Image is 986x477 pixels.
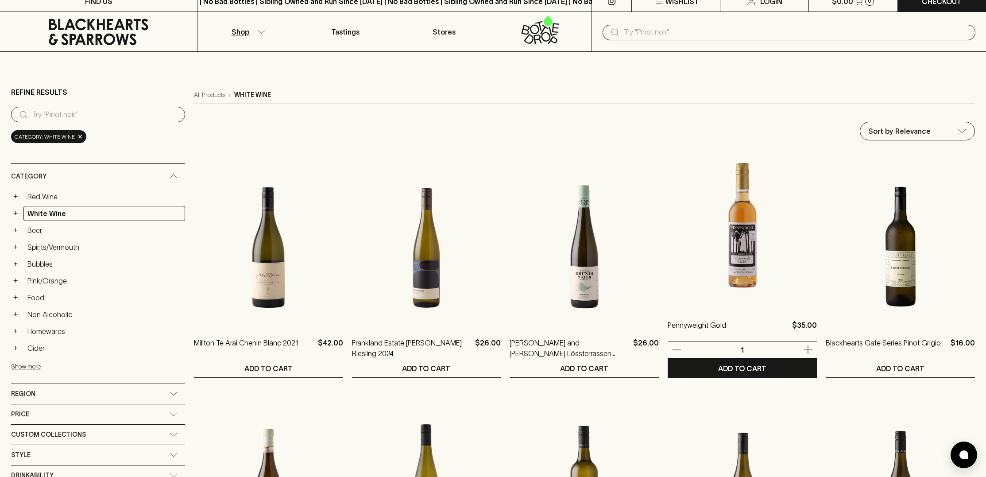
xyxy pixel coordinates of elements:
a: Cider [23,341,185,356]
p: $26.00 [633,337,659,359]
button: + [11,344,20,353]
a: Pennyweight Gold [668,320,726,341]
span: Category [11,171,46,182]
p: ADD TO CART [876,363,924,374]
div: Category [11,164,185,189]
span: Category: white wine [15,132,75,141]
a: All Products [194,90,225,100]
span: × [77,132,83,141]
input: Try "Pinot noir" [624,25,968,39]
button: + [11,327,20,336]
span: Price [11,409,29,420]
a: Blackhearts Gate Series Pinot Grigio [826,337,941,359]
div: Sort by Relevance [860,122,974,140]
img: Frankland Estate Rocky Gully Riesling 2024 [352,169,501,324]
div: Custom Collections [11,425,185,445]
img: Millton Te Arai Chenin Blanc 2021 [194,169,343,324]
p: ADD TO CART [402,363,450,374]
a: Frankland Estate [PERSON_NAME] Riesling 2024 [352,337,472,359]
a: Spirits/Vermouth [23,240,185,255]
a: Homewares [23,324,185,339]
button: ADD TO CART [668,359,817,377]
button: ADD TO CART [826,359,975,377]
a: Non Alcoholic [23,307,185,322]
p: Shop [232,27,249,37]
p: Tastings [331,27,360,37]
p: white wine [234,90,271,100]
span: Custom Collections [11,429,86,440]
button: + [11,192,20,201]
a: Bubbles [23,256,185,271]
a: White Wine [23,206,185,221]
p: $35.00 [792,320,817,341]
span: Region [11,388,35,399]
p: ADD TO CART [560,363,608,374]
button: Shop [197,12,296,51]
button: + [11,243,20,252]
button: + [11,226,20,235]
div: Region [11,384,185,404]
div: Style [11,445,185,465]
p: ADD TO CART [244,363,293,374]
a: Stores [394,12,493,51]
p: $26.00 [475,337,501,359]
p: ADD TO CART [718,363,766,374]
p: › [229,90,231,100]
button: + [11,260,20,268]
button: ADD TO CART [352,359,501,377]
button: + [11,310,20,319]
a: Red Wine [23,189,185,204]
button: + [11,293,20,302]
p: $42.00 [318,337,343,359]
p: 1 [732,345,753,355]
input: Try “Pinot noir” [32,108,178,122]
p: $16.00 [951,337,975,359]
button: ADD TO CART [194,359,343,377]
a: Millton Te Arai Chenin Blanc 2021 [194,337,298,359]
div: Price [11,404,185,424]
img: bubble-icon [959,450,968,459]
button: + [11,209,20,218]
p: Sort by Relevance [868,126,931,136]
img: Josef and Philipp Brundlmayer Lössterrassen Grüner Veltliner 2021 [510,169,659,324]
a: Food [23,290,185,305]
button: + [11,276,20,285]
p: Refine Results [11,87,67,97]
span: Style [11,450,31,461]
a: Tastings [296,12,394,51]
a: [PERSON_NAME] and [PERSON_NAME] Lössterrassen [PERSON_NAME] Veltliner 2021 [510,337,630,359]
a: Beer [23,223,185,238]
a: Pink/Orange [23,273,185,288]
button: Show more [11,357,127,376]
button: ADD TO CART [510,359,659,377]
img: Blackhearts Gate Series Pinot Grigio [826,169,975,324]
p: Stores [433,27,456,37]
img: Pennyweight Gold [668,151,817,306]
